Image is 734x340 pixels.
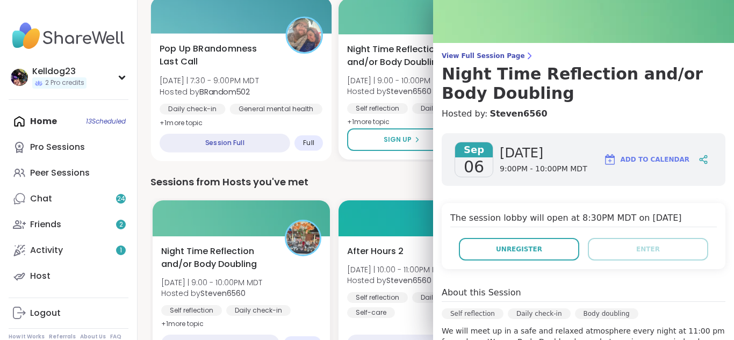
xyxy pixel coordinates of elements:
[150,175,721,190] div: Sessions from Hosts you've met
[119,220,123,229] span: 2
[508,308,571,319] div: Daily check-in
[347,43,459,69] span: Night Time Reflection and/or Body Doubling
[386,86,431,97] b: Steven6560
[9,186,128,212] a: Chat24
[384,135,412,144] span: Sign Up
[160,75,259,86] span: [DATE] | 7:30 - 9:00PM MDT
[32,66,87,77] div: Kelldog23
[455,142,493,157] span: Sep
[347,86,448,97] span: Hosted by
[575,308,638,319] div: Body doubling
[9,212,128,237] a: Friends2
[412,103,477,114] div: Daily check-in
[599,147,694,172] button: Add to Calendar
[347,103,408,114] div: Self reflection
[287,18,321,52] img: BRandom502
[9,134,128,160] a: Pro Sessions
[9,160,128,186] a: Peer Sessions
[230,104,322,114] div: General mental health
[161,288,262,299] span: Hosted by
[160,134,290,153] div: Session Full
[347,245,404,258] span: After Hours 2
[30,244,63,256] div: Activity
[442,52,725,103] a: View Full Session PageNight Time Reflection and/or Body Doubling
[30,167,90,179] div: Peer Sessions
[160,42,274,69] span: Pop Up BRandomness Last Call
[500,164,587,175] span: 9:00PM - 10:00PM MDT
[450,212,717,227] h4: The session lobby will open at 8:30PM MDT on [DATE]
[117,194,125,204] span: 24
[490,107,547,120] a: Steven6560
[30,193,52,205] div: Chat
[347,75,448,86] span: [DATE] | 9:00 - 10:00PM MDT
[9,263,128,289] a: Host
[30,270,51,282] div: Host
[160,104,225,114] div: Daily check-in
[603,153,616,166] img: ShareWell Logomark
[442,107,725,120] h4: Hosted by:
[588,238,708,261] button: Enter
[442,286,521,299] h4: About this Session
[636,244,660,254] span: Enter
[496,244,542,254] span: Unregister
[161,245,273,271] span: Night Time Reflection and/or Body Doubling
[160,86,259,97] span: Hosted by
[442,52,725,60] span: View Full Session Page
[386,275,431,286] b: Steven6560
[347,128,456,151] button: Sign Up
[45,78,84,88] span: 2 Pro credits
[199,86,250,97] b: BRandom502
[286,221,320,255] img: Steven6560
[459,238,579,261] button: Unregister
[9,237,128,263] a: Activity1
[347,275,448,286] span: Hosted by
[412,292,477,303] div: Daily check-in
[347,264,448,275] span: [DATE] | 10:00 - 11:00PM MDT
[442,64,725,103] h3: Night Time Reflection and/or Body Doubling
[9,300,128,326] a: Logout
[442,308,503,319] div: Self reflection
[11,69,28,86] img: Kelldog23
[161,305,222,316] div: Self reflection
[120,246,122,255] span: 1
[9,17,128,55] img: ShareWell Nav Logo
[30,307,61,319] div: Logout
[347,307,395,318] div: Self-care
[347,292,408,303] div: Self reflection
[200,288,246,299] b: Steven6560
[500,144,587,162] span: [DATE]
[30,219,61,230] div: Friends
[303,139,314,147] span: Full
[30,141,85,153] div: Pro Sessions
[226,305,291,316] div: Daily check-in
[464,157,484,177] span: 06
[621,155,689,164] span: Add to Calendar
[161,277,262,288] span: [DATE] | 9:00 - 10:00PM MDT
